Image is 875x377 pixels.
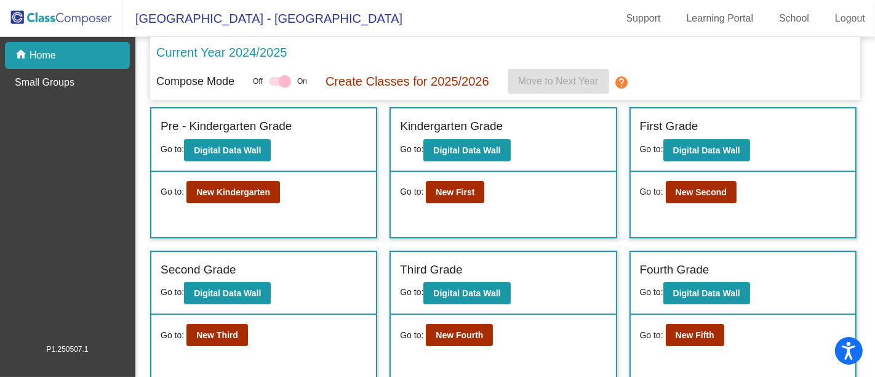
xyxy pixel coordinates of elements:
[663,282,750,304] button: Digital Data Wall
[436,330,483,340] b: New Fourth
[297,76,307,87] span: On
[666,181,737,203] button: New Second
[518,76,599,86] span: Move to Next Year
[161,185,184,198] span: Go to:
[640,118,698,136] label: First Grade
[194,288,261,298] b: Digital Data Wall
[676,330,714,340] b: New Fifth
[676,187,727,197] b: New Second
[640,287,663,297] span: Go to:
[640,261,709,279] label: Fourth Grade
[184,139,271,161] button: Digital Data Wall
[196,187,270,197] b: New Kindergarten
[673,288,740,298] b: Digital Data Wall
[123,9,402,28] span: [GEOGRAPHIC_DATA] - [GEOGRAPHIC_DATA]
[400,329,423,342] span: Go to:
[400,118,503,136] label: Kindergarten Grade
[640,185,663,198] span: Go to:
[194,145,261,155] b: Digital Data Wall
[426,324,493,346] button: New Fourth
[825,9,875,28] a: Logout
[423,282,510,304] button: Digital Data Wall
[426,181,484,203] button: New First
[161,329,184,342] span: Go to:
[433,288,500,298] b: Digital Data Wall
[400,261,462,279] label: Third Grade
[253,76,263,87] span: Off
[640,329,663,342] span: Go to:
[666,324,724,346] button: New Fifth
[769,9,819,28] a: School
[184,282,271,304] button: Digital Data Wall
[15,75,74,90] p: Small Groups
[423,139,510,161] button: Digital Data Wall
[161,144,184,154] span: Go to:
[186,181,280,203] button: New Kindergarten
[186,324,248,346] button: New Third
[30,48,56,63] p: Home
[663,139,750,161] button: Digital Data Wall
[677,9,764,28] a: Learning Portal
[15,48,30,63] mat-icon: home
[433,145,500,155] b: Digital Data Wall
[400,144,423,154] span: Go to:
[156,73,234,90] p: Compose Mode
[508,69,609,94] button: Move to Next Year
[400,185,423,198] span: Go to:
[617,9,671,28] a: Support
[326,72,489,91] p: Create Classes for 2025/2026
[400,287,423,297] span: Go to:
[161,118,292,136] label: Pre - Kindergarten Grade
[161,287,184,297] span: Go to:
[640,144,663,154] span: Go to:
[161,261,236,279] label: Second Grade
[156,43,287,62] p: Current Year 2024/2025
[614,75,629,90] mat-icon: help
[673,145,740,155] b: Digital Data Wall
[196,330,238,340] b: New Third
[436,187,474,197] b: New First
